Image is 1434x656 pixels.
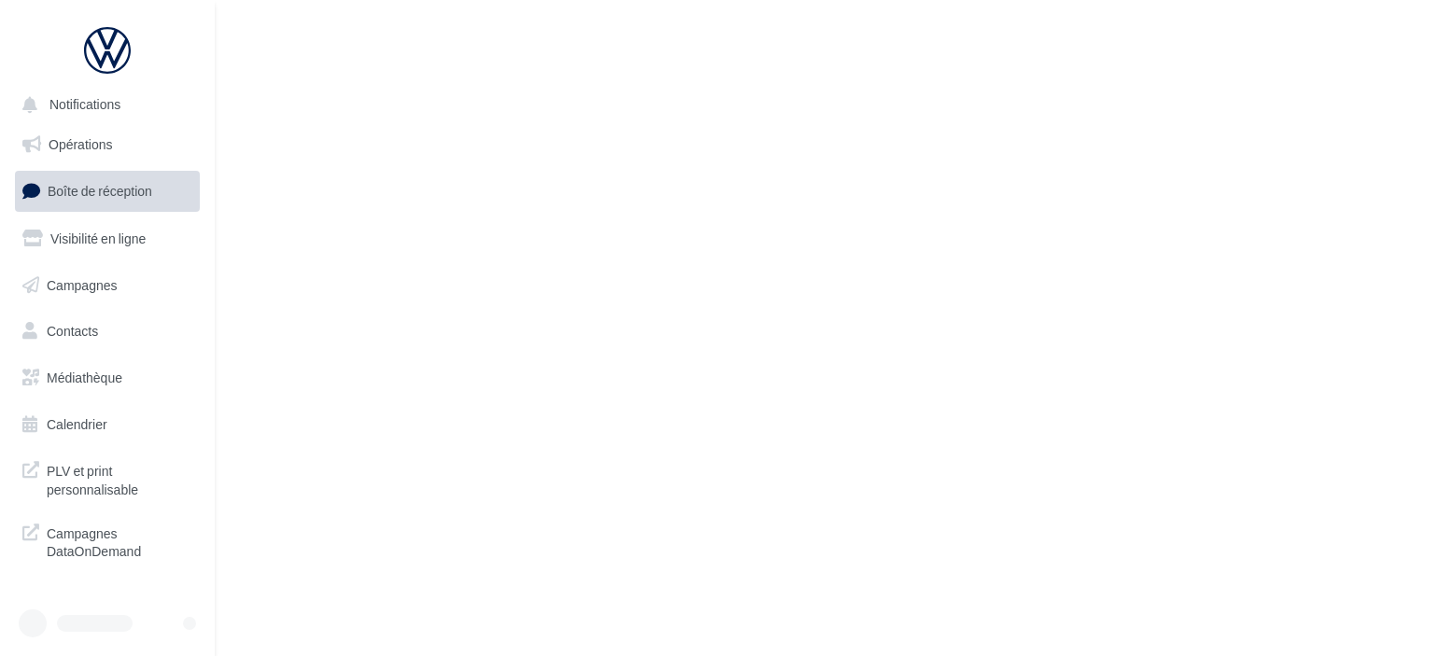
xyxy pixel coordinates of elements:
[47,370,122,385] span: Médiathèque
[11,266,204,305] a: Campagnes
[47,323,98,339] span: Contacts
[11,312,204,351] a: Contacts
[11,358,204,398] a: Médiathèque
[47,416,107,432] span: Calendrier
[47,521,192,561] span: Campagnes DataOnDemand
[50,230,146,246] span: Visibilité en ligne
[47,276,118,292] span: Campagnes
[11,171,204,211] a: Boîte de réception
[47,458,192,498] span: PLV et print personnalisable
[11,513,204,568] a: Campagnes DataOnDemand
[48,183,152,199] span: Boîte de réception
[11,125,204,164] a: Opérations
[49,136,112,152] span: Opérations
[49,97,120,113] span: Notifications
[11,219,204,258] a: Visibilité en ligne
[11,451,204,506] a: PLV et print personnalisable
[11,405,204,444] a: Calendrier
